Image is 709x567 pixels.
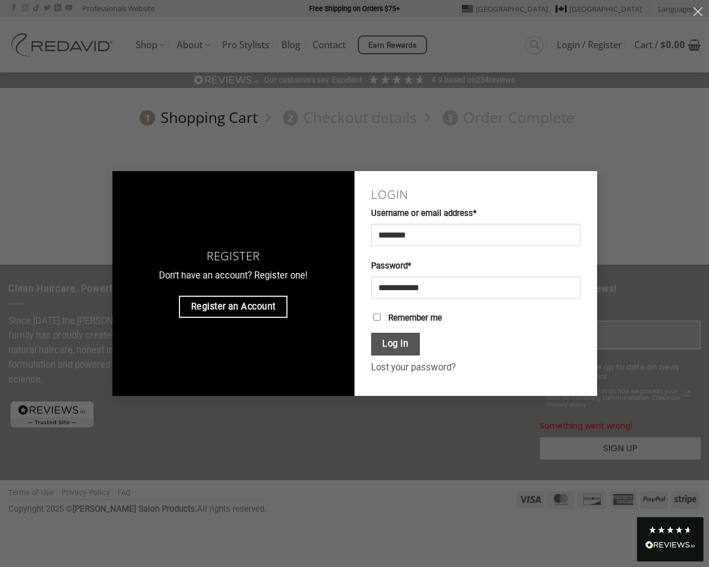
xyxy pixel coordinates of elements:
label: Username or email address [371,207,580,220]
h3: Register [129,249,338,263]
div: Read All Reviews [645,539,695,553]
input: Remember me [373,313,381,321]
div: 4.8 Stars [648,525,692,534]
h2: Login [371,188,580,202]
p: Don't have an account? Register one! [129,269,338,283]
img: REVIEWS.io [645,541,695,549]
a: Register an Account [179,296,287,318]
button: Log in [371,333,420,355]
a: Lost your password? [371,362,456,373]
label: Password [371,260,580,273]
div: Read All Reviews [637,517,703,561]
span: Remember me [388,313,442,323]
